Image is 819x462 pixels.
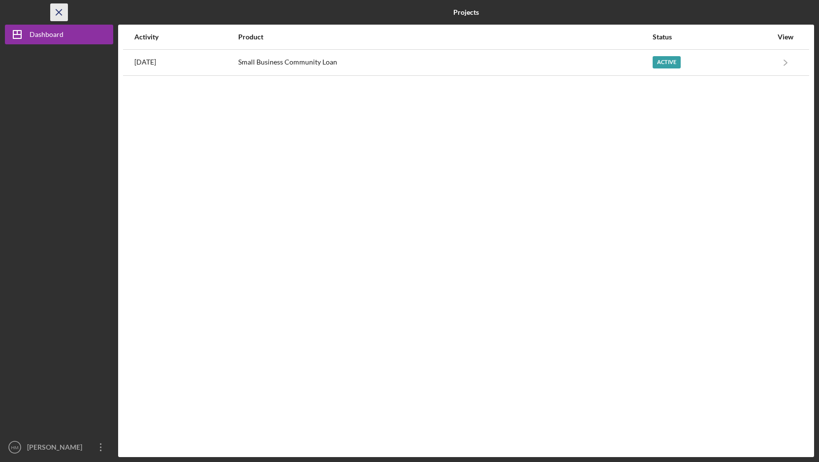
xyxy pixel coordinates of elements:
[238,50,652,75] div: Small Business Community Loan
[11,445,19,450] text: HM
[773,33,798,41] div: View
[653,33,772,41] div: Status
[453,8,479,16] b: Projects
[5,437,113,457] button: HM[PERSON_NAME] [PERSON_NAME]
[238,33,652,41] div: Product
[134,33,237,41] div: Activity
[30,25,63,47] div: Dashboard
[653,56,681,68] div: Active
[134,58,156,66] time: 2025-08-11 03:23
[5,25,113,44] button: Dashboard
